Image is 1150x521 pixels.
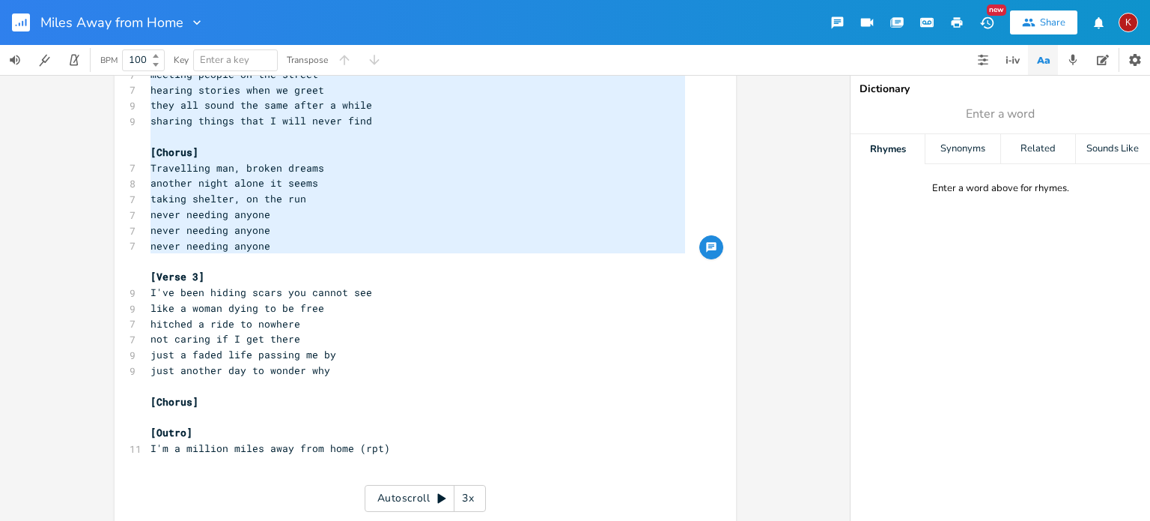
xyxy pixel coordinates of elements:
span: Enter a word [966,106,1035,123]
div: Dictionary [860,84,1141,94]
span: meeting people on the street [150,67,318,81]
span: [Verse 3] [150,270,204,283]
div: New [987,4,1006,16]
span: [Chorus] [150,145,198,159]
button: New [972,9,1002,36]
div: Related [1001,134,1075,164]
button: Share [1010,10,1077,34]
span: they all sound the same after a while [150,98,372,112]
span: like a woman dying to be free [150,301,324,315]
div: Autoscroll [365,485,486,512]
div: Sounds Like [1076,134,1150,164]
span: I'm a million miles away from home (rpt) [150,442,390,455]
span: Enter a key [200,53,249,67]
div: Share [1040,16,1065,29]
div: Rhymes [851,134,925,164]
span: Miles Away from Home [40,16,183,29]
span: never needing anyone [150,223,270,237]
span: never needing anyone [150,239,270,253]
span: another night alone it seems [150,176,318,190]
div: BPM [100,56,118,64]
span: never needing anyone [150,208,270,221]
button: K [1119,5,1138,40]
span: just another day to wonder why [150,364,330,377]
div: Synonyms [925,134,1000,164]
span: hitched a ride to nowhere [150,317,300,331]
div: Enter a word above for rhymes. [932,182,1069,195]
div: 3x [454,485,481,512]
div: Key [174,55,189,64]
span: just a faded life passing me by [150,348,336,361]
span: [Outro] [150,426,192,439]
span: [Chorus] [150,395,198,409]
div: kerynlee24 [1119,13,1138,32]
span: taking shelter, on the run [150,192,306,205]
span: sharing things that I will never find [150,114,372,127]
span: hearing stories when we greet [150,83,324,97]
span: not caring if I get there [150,332,300,346]
span: I've been hiding scars you cannot see [150,286,372,299]
div: Transpose [287,55,328,64]
span: Travelling man, broken dreams [150,161,324,175]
